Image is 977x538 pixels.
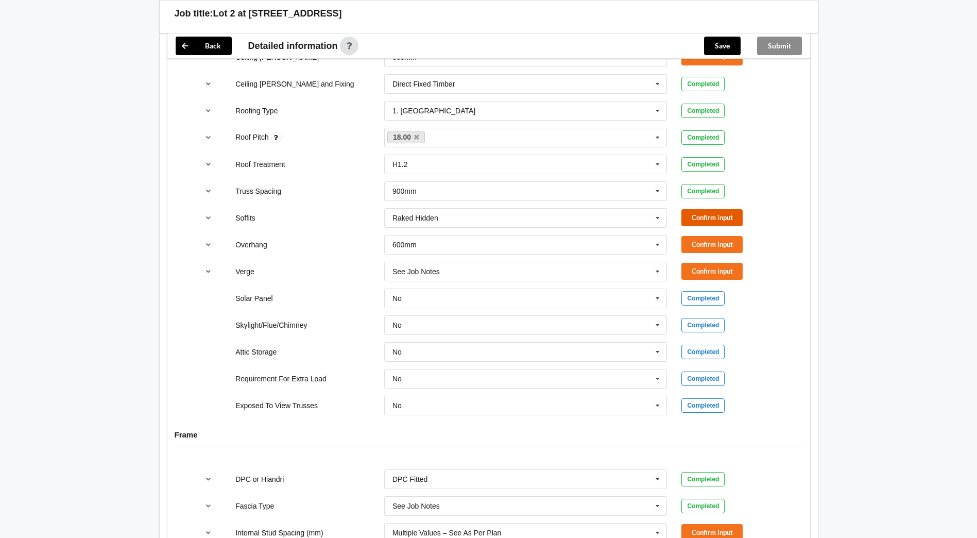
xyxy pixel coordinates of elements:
[198,75,218,93] button: reference-toggle
[392,214,438,222] div: Raked Hidden
[198,209,218,227] button: reference-toggle
[681,184,725,198] div: Completed
[681,345,725,359] div: Completed
[392,529,501,536] div: Multiple Values – See As Per Plan
[681,398,725,413] div: Completed
[392,322,402,329] div: No
[235,187,281,195] label: Truss Spacing
[392,402,402,409] div: No
[235,241,267,249] label: Overhang
[213,8,342,20] h3: Lot 2 at [STREET_ADDRESS]
[198,182,218,200] button: reference-toggle
[235,107,278,115] label: Roofing Type
[681,77,725,91] div: Completed
[392,188,417,195] div: 900mm
[198,128,218,147] button: reference-toggle
[235,53,319,61] label: Ceiling [PERSON_NAME]
[198,102,218,120] button: reference-toggle
[681,472,725,486] div: Completed
[392,268,440,275] div: See Job Notes
[198,155,218,174] button: reference-toggle
[681,130,725,145] div: Completed
[176,37,232,55] button: Back
[392,502,440,510] div: See Job Notes
[235,348,277,356] label: Attic Storage
[235,267,254,276] label: Verge
[235,80,354,88] label: Ceiling [PERSON_NAME] and Fixing
[392,80,455,88] div: Direct Fixed Timber
[175,430,803,440] h4: Frame
[235,375,327,383] label: Requirement For Extra Load
[392,54,417,61] div: 600mm
[175,8,213,20] h3: Job title:
[681,209,743,226] button: Confirm input
[681,372,725,386] div: Completed
[235,475,284,483] label: DPC or Hiandri
[392,295,402,302] div: No
[235,502,274,510] label: Fascia Type
[235,294,272,302] label: Solar Panel
[681,499,725,513] div: Completed
[198,470,218,489] button: reference-toggle
[198,497,218,515] button: reference-toggle
[198,236,218,254] button: reference-toggle
[681,291,725,306] div: Completed
[235,401,318,410] label: Exposed To View Trusses
[704,37,741,55] button: Save
[198,262,218,281] button: reference-toggle
[235,214,255,222] label: Soffits
[392,375,402,382] div: No
[681,157,725,172] div: Completed
[392,476,427,483] div: DPC Fitted
[681,263,743,280] button: Confirm input
[235,321,307,329] label: Skylight/Flue/Chimney
[681,318,725,332] div: Completed
[392,348,402,356] div: No
[392,107,475,114] div: 1. [GEOGRAPHIC_DATA]
[235,133,270,141] label: Roof Pitch
[248,41,338,51] span: Detailed information
[387,131,425,143] a: 18.00
[235,529,323,537] label: Internal Stud Spacing (mm)
[681,236,743,253] button: Confirm input
[392,241,417,248] div: 600mm
[681,104,725,118] div: Completed
[392,161,408,168] div: H1.2
[235,160,285,169] label: Roof Treatment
